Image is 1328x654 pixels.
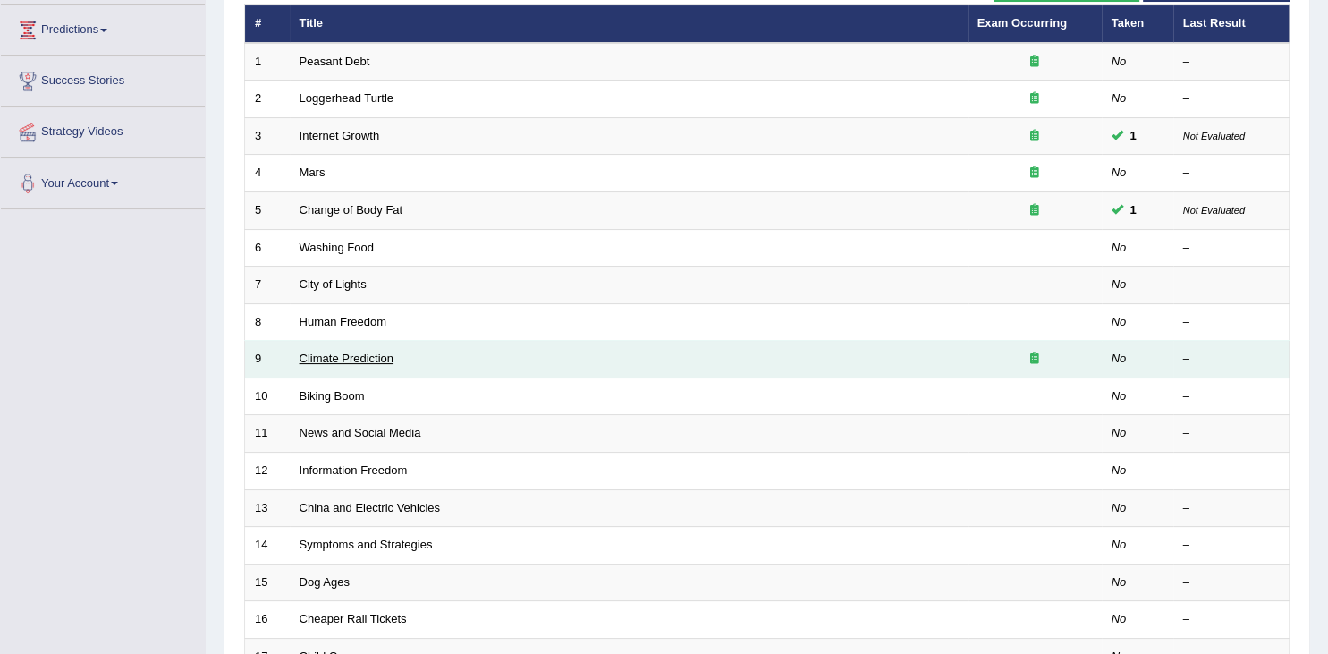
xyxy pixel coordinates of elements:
th: Taken [1102,5,1173,43]
a: Change of Body Fat [300,203,403,217]
th: Last Result [1173,5,1290,43]
em: No [1112,463,1127,477]
div: Exam occurring question [977,54,1092,71]
td: 8 [245,303,290,341]
td: 14 [245,527,290,565]
a: Success Stories [1,56,205,101]
div: Exam occurring question [977,90,1092,107]
td: 9 [245,341,290,378]
div: – [1183,351,1280,368]
a: China and Electric Vehicles [300,501,441,514]
td: 12 [245,452,290,489]
em: No [1112,538,1127,551]
a: Symptoms and Strategies [300,538,433,551]
td: 2 [245,81,290,118]
div: – [1183,276,1280,293]
td: 5 [245,192,290,230]
a: Predictions [1,5,205,50]
em: No [1112,166,1127,179]
div: – [1183,90,1280,107]
td: 1 [245,43,290,81]
a: Strategy Videos [1,107,205,152]
td: 13 [245,489,290,527]
div: – [1183,240,1280,257]
em: No [1112,277,1127,291]
em: No [1112,55,1127,68]
a: News and Social Media [300,426,421,439]
div: – [1183,388,1280,405]
div: – [1183,165,1280,182]
div: – [1183,425,1280,442]
a: Mars [300,166,326,179]
a: Peasant Debt [300,55,370,68]
a: Climate Prediction [300,352,394,365]
em: No [1112,501,1127,514]
div: – [1183,500,1280,517]
a: Cheaper Rail Tickets [300,612,407,625]
td: 7 [245,267,290,304]
div: – [1183,463,1280,480]
em: No [1112,575,1127,589]
em: No [1112,241,1127,254]
em: No [1112,612,1127,625]
div: Exam occurring question [977,351,1092,368]
div: Exam occurring question [977,128,1092,145]
td: 15 [245,564,290,601]
span: You cannot take this question anymore [1123,126,1144,145]
td: 11 [245,415,290,453]
th: Title [290,5,968,43]
div: – [1183,314,1280,331]
em: No [1112,389,1127,403]
a: Washing Food [300,241,374,254]
div: Exam occurring question [977,165,1092,182]
a: Information Freedom [300,463,408,477]
td: 3 [245,117,290,155]
em: No [1112,352,1127,365]
td: 16 [245,601,290,639]
a: Biking Boom [300,389,365,403]
td: 6 [245,229,290,267]
a: Dog Ages [300,575,350,589]
div: – [1183,611,1280,628]
a: Exam Occurring [977,16,1067,30]
a: City of Lights [300,277,367,291]
a: Internet Growth [300,129,380,142]
div: – [1183,537,1280,554]
small: Not Evaluated [1183,131,1245,141]
a: Your Account [1,158,205,203]
em: No [1112,315,1127,328]
div: – [1183,574,1280,591]
a: Loggerhead Turtle [300,91,394,105]
div: – [1183,54,1280,71]
div: Exam occurring question [977,202,1092,219]
td: 10 [245,378,290,415]
a: Human Freedom [300,315,387,328]
span: You cannot take this question anymore [1123,200,1144,219]
th: # [245,5,290,43]
small: Not Evaluated [1183,205,1245,216]
em: No [1112,91,1127,105]
em: No [1112,426,1127,439]
td: 4 [245,155,290,192]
